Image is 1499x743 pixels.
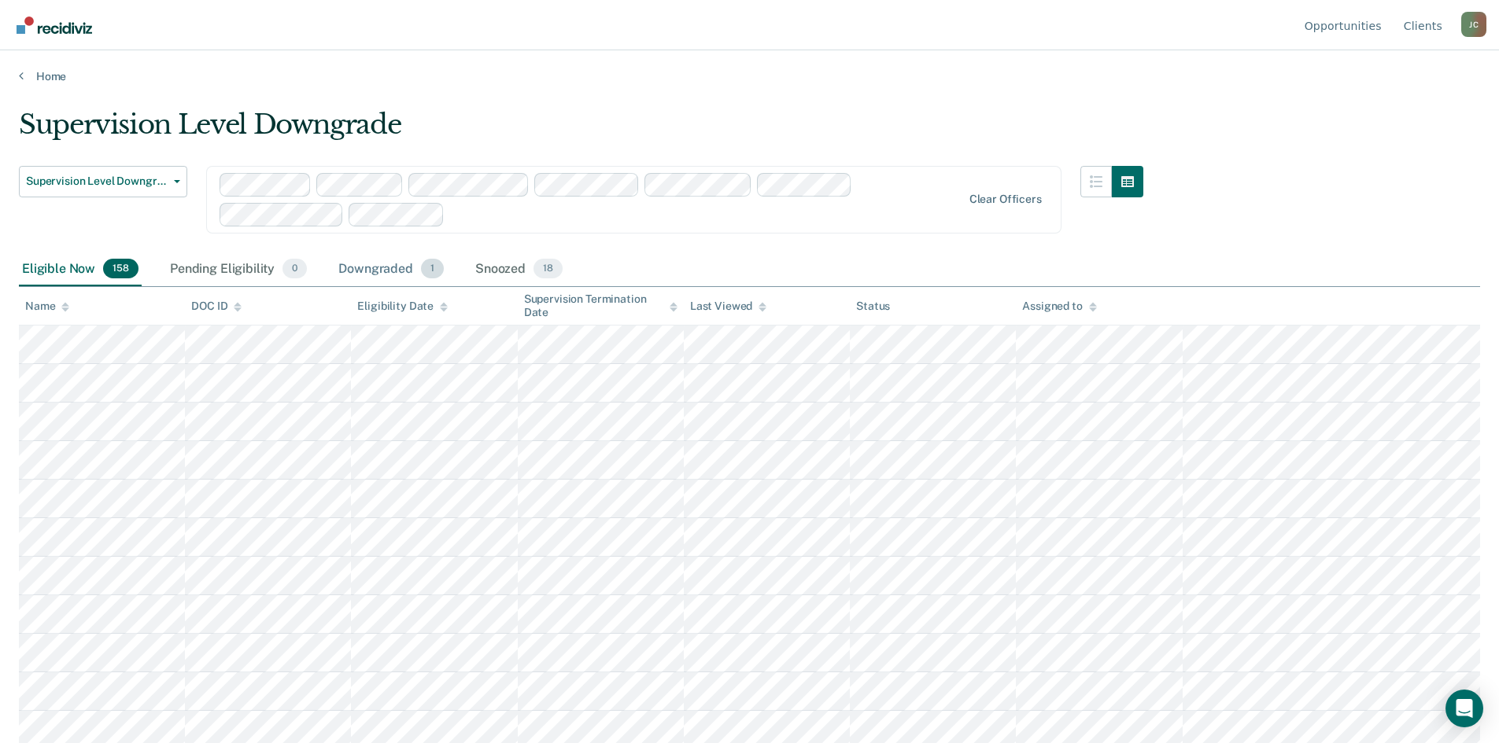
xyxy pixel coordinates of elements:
[534,259,563,279] span: 18
[282,259,307,279] span: 0
[856,300,890,313] div: Status
[1461,12,1486,37] div: J C
[1445,690,1483,727] div: Open Intercom Messenger
[17,17,92,34] img: Recidiviz
[103,259,138,279] span: 158
[421,259,444,279] span: 1
[969,193,1042,206] div: Clear officers
[335,252,447,287] div: Downgraded1
[19,166,187,197] button: Supervision Level Downgrade
[25,300,69,313] div: Name
[167,252,310,287] div: Pending Eligibility0
[26,175,168,188] span: Supervision Level Downgrade
[191,300,242,313] div: DOC ID
[357,300,448,313] div: Eligibility Date
[1461,12,1486,37] button: Profile dropdown button
[19,69,1480,83] a: Home
[19,252,142,287] div: Eligible Now158
[19,109,1143,153] div: Supervision Level Downgrade
[472,252,566,287] div: Snoozed18
[690,300,766,313] div: Last Viewed
[524,292,678,319] div: Supervision Termination Date
[1022,300,1096,313] div: Assigned to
